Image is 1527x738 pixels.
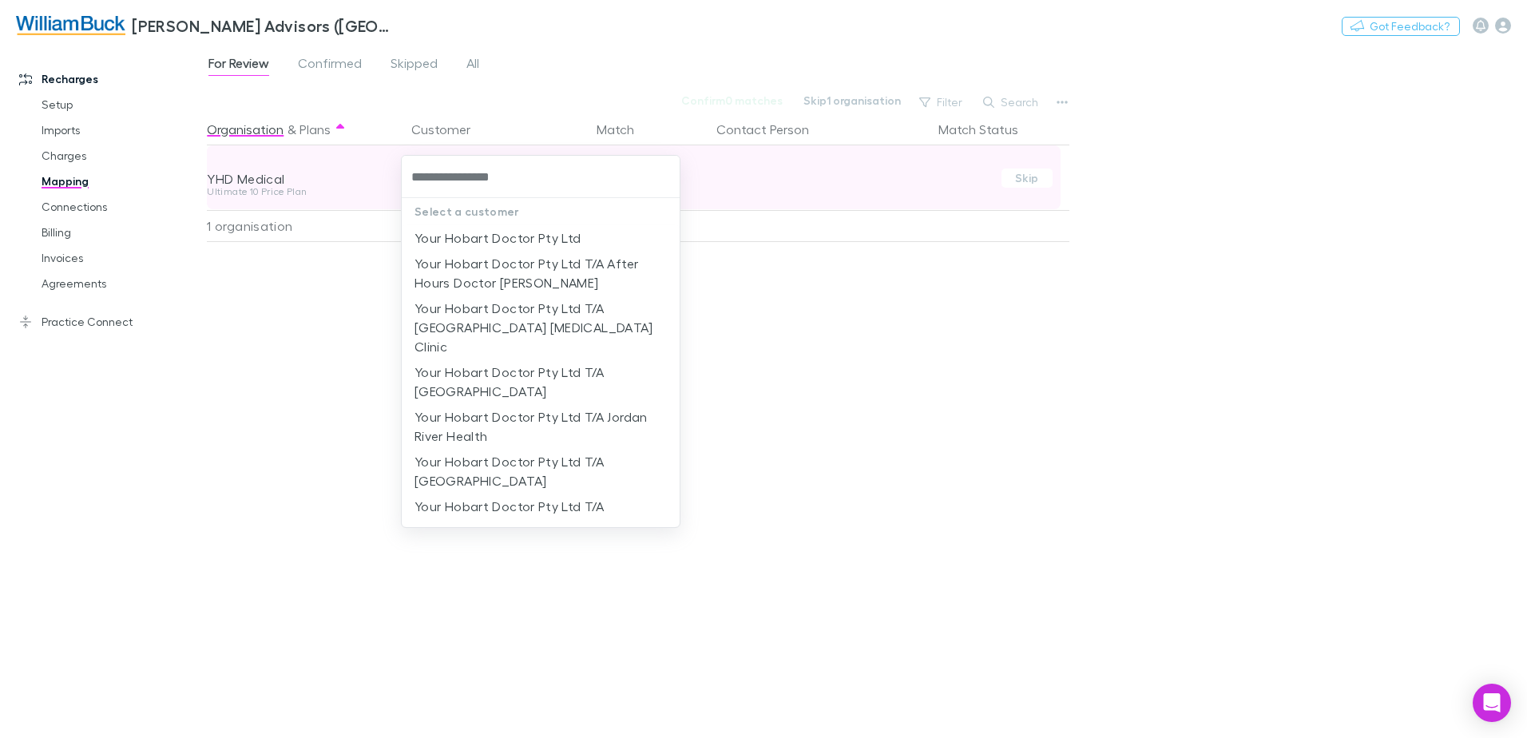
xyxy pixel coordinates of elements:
[402,198,680,225] p: Select a customer
[402,359,680,404] li: Your Hobart Doctor Pty Ltd T/A [GEOGRAPHIC_DATA]
[402,404,680,449] li: Your Hobart Doctor Pty Ltd T/A Jordan River Health
[402,251,680,296] li: Your Hobart Doctor Pty Ltd T/A After Hours Doctor [PERSON_NAME]
[1473,684,1511,722] div: Open Intercom Messenger
[402,225,680,251] li: Your Hobart Doctor Pty Ltd
[402,296,680,359] li: Your Hobart Doctor Pty Ltd T/A [GEOGRAPHIC_DATA] [MEDICAL_DATA] Clinic
[402,494,680,538] li: Your Hobart Doctor Pty Ltd T/A Richmond Health Care
[402,449,680,494] li: Your Hobart Doctor Pty Ltd T/A [GEOGRAPHIC_DATA]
